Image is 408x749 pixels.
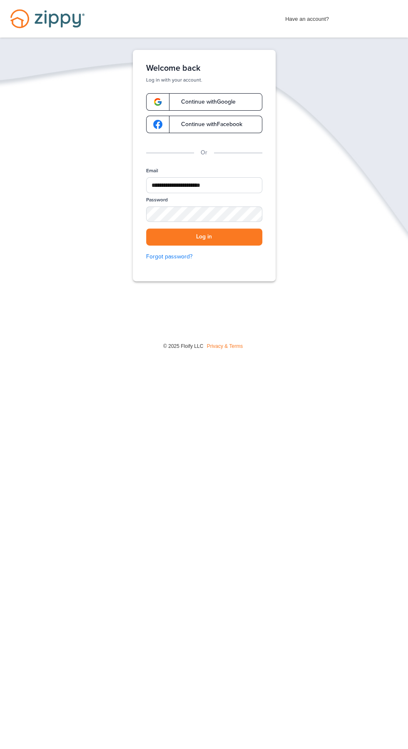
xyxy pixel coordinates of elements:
[146,93,262,111] a: google-logoContinue withGoogle
[201,148,207,157] p: Or
[173,122,242,127] span: Continue with Facebook
[285,10,329,24] span: Have an account?
[146,77,262,83] p: Log in with your account.
[146,252,262,261] a: Forgot password?
[146,196,168,203] label: Password
[146,177,262,193] input: Email
[173,99,236,105] span: Continue with Google
[146,228,262,246] button: Log in
[146,167,158,174] label: Email
[146,116,262,133] a: google-logoContinue withFacebook
[146,206,262,222] input: Password
[207,343,243,349] a: Privacy & Terms
[163,343,203,349] span: © 2025 Floify LLC
[153,97,162,107] img: google-logo
[153,120,162,129] img: google-logo
[146,63,262,73] h1: Welcome back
